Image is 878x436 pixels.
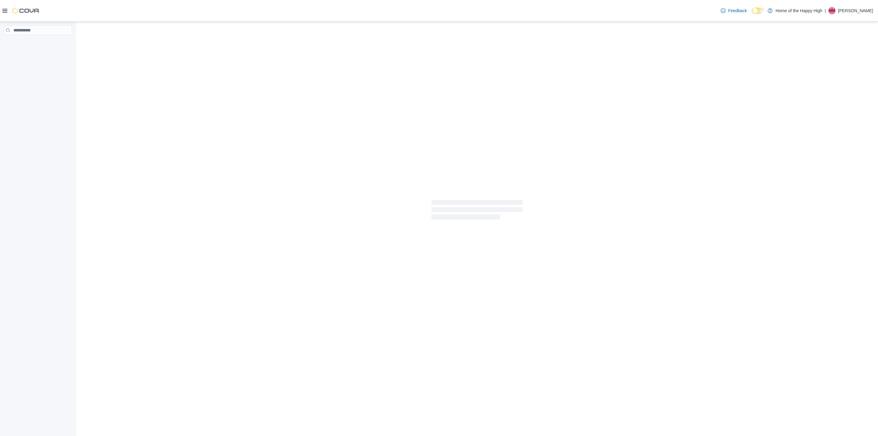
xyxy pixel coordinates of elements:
[838,7,873,14] p: [PERSON_NAME]
[752,8,765,14] input: Dark Mode
[431,201,523,221] span: Loading
[4,36,72,51] nav: Complex example
[776,7,822,14] p: Home of the Happy High
[825,7,826,14] p: |
[828,7,836,14] div: Mark McGowan
[718,5,749,17] a: Feedback
[728,8,747,14] span: Feedback
[829,7,835,14] span: MM
[12,8,40,14] img: Cova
